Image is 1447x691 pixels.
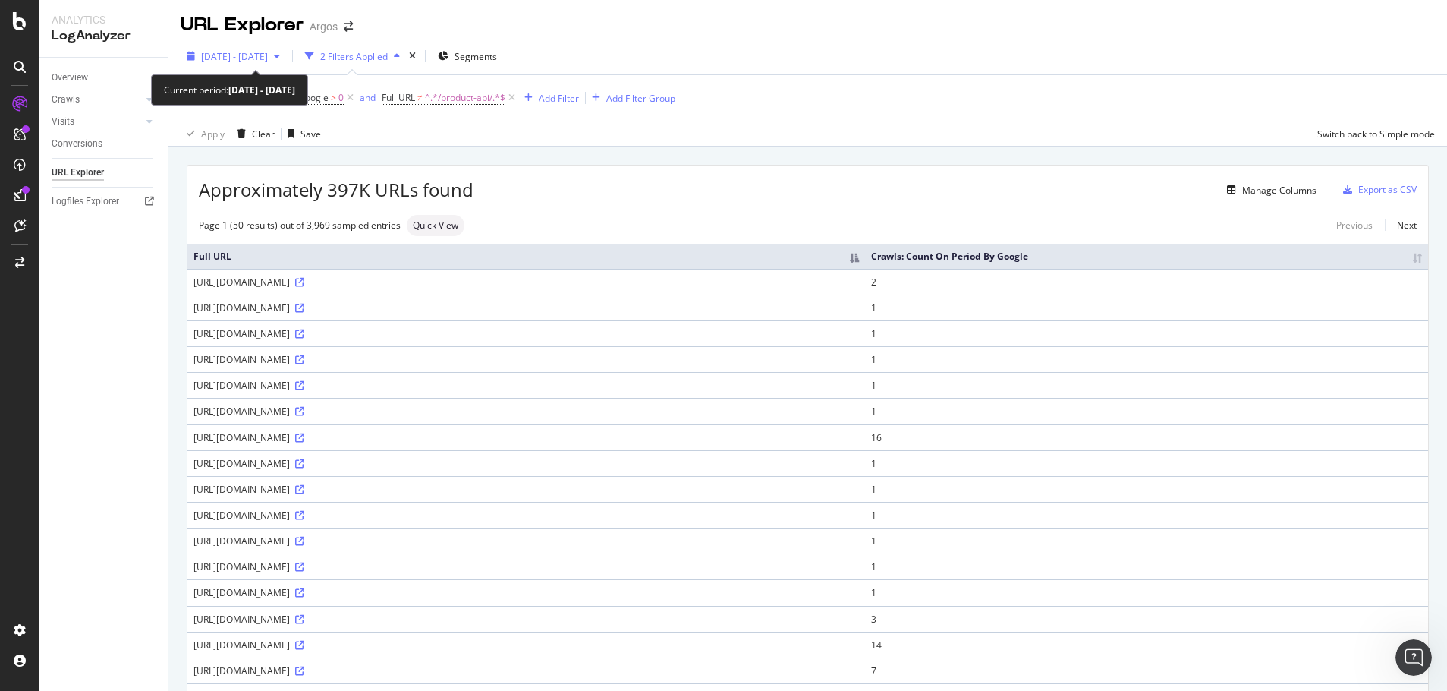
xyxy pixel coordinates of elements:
div: Page 1 (50 results) out of 3,969 sampled entries [199,219,401,232]
div: [URL][DOMAIN_NAME] [193,639,859,652]
div: Visits [52,114,74,130]
td: 14 [865,632,1428,658]
div: [URL][DOMAIN_NAME] [193,431,859,444]
td: 1 [865,372,1428,398]
button: Add Filter Group [586,89,675,107]
div: Crawls [52,92,80,108]
a: Crawls [52,92,142,108]
button: [DATE] - [DATE] [181,44,286,68]
span: 0 [338,87,344,109]
button: Manage Columns [1221,181,1316,199]
div: URL Explorer [52,165,104,181]
span: ^.*/product-api/.*$ [425,87,505,109]
div: [URL][DOMAIN_NAME] [193,405,859,418]
td: 1 [865,554,1428,579]
td: 1 [865,295,1428,320]
div: arrow-right-arrow-left [344,21,353,32]
td: 1 [865,320,1428,346]
button: and [360,90,376,105]
td: 1 [865,450,1428,476]
a: Next [1385,214,1417,236]
div: neutral label [407,215,464,236]
div: [URL][DOMAIN_NAME] [193,613,859,626]
div: Export as CSV [1358,183,1417,196]
a: Visits [52,114,142,130]
div: LogAnalyzer [52,27,156,45]
div: Analytics [52,12,156,27]
div: Add Filter [539,92,579,105]
div: URL Explorer [181,12,304,38]
td: 1 [865,476,1428,502]
div: [URL][DOMAIN_NAME] [193,535,859,547]
div: Logfiles Explorer [52,194,119,210]
iframe: Intercom live chat [1395,639,1432,676]
button: Segments [432,44,503,68]
a: Overview [52,70,157,86]
div: Apply [201,128,225,140]
span: Quick View [413,221,458,230]
div: [URL][DOMAIN_NAME] [193,327,859,340]
div: Add Filter Group [606,92,675,105]
div: and [360,91,376,104]
div: [URL][DOMAIN_NAME] [193,301,859,314]
span: [DATE] - [DATE] [201,50,268,63]
div: [URL][DOMAIN_NAME] [193,457,859,470]
div: [URL][DOMAIN_NAME] [193,509,859,522]
div: Conversions [52,136,102,152]
div: Argos [310,19,338,34]
td: 1 [865,398,1428,424]
div: times [406,49,419,64]
a: Conversions [52,136,157,152]
span: > [331,91,336,104]
span: Full URL [382,91,415,104]
div: [URL][DOMAIN_NAME] [193,586,859,599]
td: 7 [865,658,1428,683]
button: Clear [231,121,275,146]
button: Save [282,121,321,146]
td: 16 [865,424,1428,450]
button: 2 Filters Applied [299,44,406,68]
td: 1 [865,502,1428,528]
div: Switch back to Simple mode [1317,128,1435,140]
td: 1 [865,346,1428,372]
a: URL Explorer [52,165,157,181]
th: Crawls: Count On Period By Google: activate to sort column ascending [865,244,1428,269]
button: Switch back to Simple mode [1311,121,1435,146]
span: Segments [455,50,497,63]
div: Clear [252,128,275,140]
span: ≠ [417,91,423,104]
button: Add Filter [518,89,579,107]
td: 3 [865,606,1428,632]
div: Overview [52,70,88,86]
div: 2 Filters Applied [320,50,388,63]
td: 1 [865,579,1428,605]
div: Manage Columns [1242,184,1316,197]
th: Full URL: activate to sort column descending [187,244,865,269]
div: [URL][DOMAIN_NAME] [193,276,859,289]
span: Approximately 397K URLs found [199,177,473,203]
div: [URL][DOMAIN_NAME] [193,379,859,392]
div: [URL][DOMAIN_NAME] [193,353,859,366]
a: Logfiles Explorer [52,194,157,210]
td: 2 [865,269,1428,295]
div: [URL][DOMAIN_NAME] [193,664,859,677]
button: Apply [181,121,225,146]
td: 1 [865,528,1428,554]
div: [URL][DOMAIN_NAME] [193,483,859,496]
b: [DATE] - [DATE] [228,84,295,96]
div: [URL][DOMAIN_NAME] [193,560,859,573]
div: Save [300,128,321,140]
div: Current period: [164,81,295,99]
button: Export as CSV [1337,178,1417,202]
